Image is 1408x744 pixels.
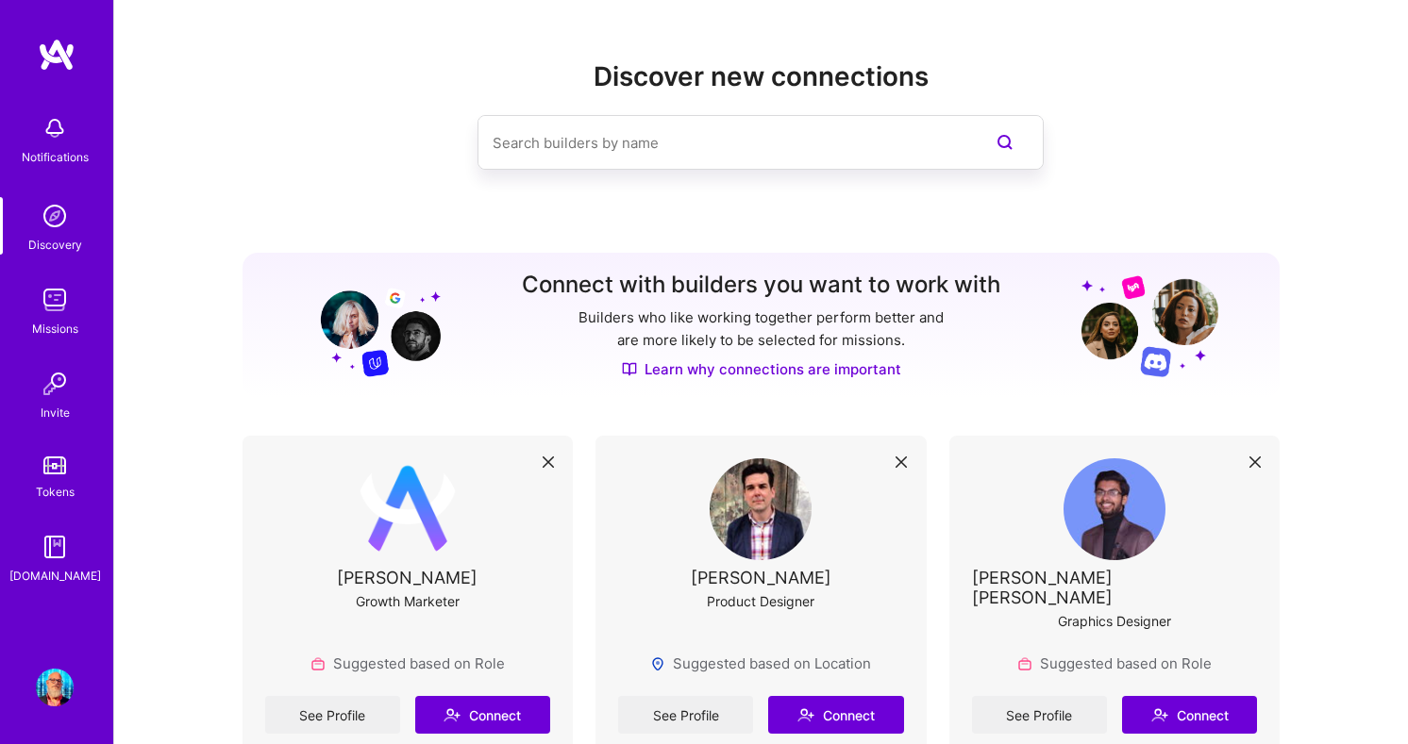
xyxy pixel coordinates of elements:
[972,568,1258,607] div: [PERSON_NAME] [PERSON_NAME]
[310,656,326,671] img: Role icon
[493,119,953,167] input: Search builders by name
[797,706,814,723] i: icon Connect
[9,566,101,586] div: [DOMAIN_NAME]
[36,365,74,403] img: Invite
[710,458,812,560] img: User Avatar
[994,131,1016,154] i: icon SearchPurple
[618,696,753,734] a: See Profile
[1058,611,1171,631] div: Graphics Designer
[31,669,78,706] a: User Avatar
[310,653,505,673] div: Suggested based on Role
[32,319,78,339] div: Missions
[22,147,89,167] div: Notifications
[36,528,74,566] img: guide book
[36,281,74,319] img: teamwork
[691,568,831,587] div: [PERSON_NAME]
[707,591,814,611] div: Product Designer
[356,591,460,611] div: Growth Marketer
[243,61,1281,92] h2: Discover new connections
[38,38,75,72] img: logo
[36,669,74,706] img: User Avatar
[36,482,75,502] div: Tokens
[28,235,82,255] div: Discovery
[972,696,1107,734] a: See Profile
[415,696,550,734] button: Connect
[768,696,903,734] button: Connect
[522,272,1000,299] h3: Connect with builders you want to work with
[444,706,461,723] i: icon Connect
[36,109,74,147] img: bell
[36,197,74,235] img: discovery
[1151,706,1168,723] i: icon Connect
[265,696,400,734] a: See Profile
[1081,274,1218,377] img: Grow your network
[304,273,441,377] img: Grow your network
[543,456,554,468] i: icon Close
[650,653,871,673] div: Suggested based on Location
[1017,653,1212,673] div: Suggested based on Role
[622,359,901,379] a: Learn why connections are important
[575,306,947,352] p: Builders who like working together perform better and are more likely to be selected for missions.
[622,361,637,377] img: Discover
[650,656,665,671] img: Locations icon
[357,458,459,560] img: User Avatar
[896,456,907,468] i: icon Close
[1249,456,1261,468] i: icon Close
[337,568,478,587] div: [PERSON_NAME]
[1064,458,1165,560] img: User Avatar
[41,403,70,422] div: Invite
[1017,656,1032,671] img: Role icon
[1122,696,1257,734] button: Connect
[43,456,66,474] img: tokens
